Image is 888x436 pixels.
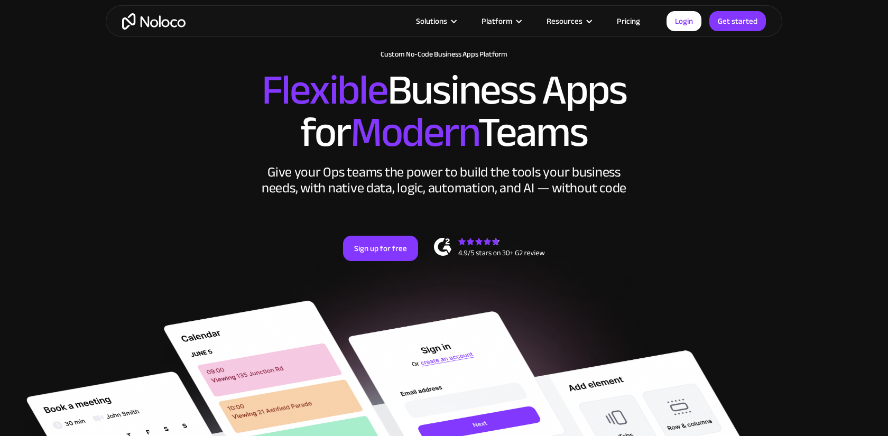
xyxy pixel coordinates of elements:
a: Sign up for free [343,236,418,261]
div: Give your Ops teams the power to build the tools your business needs, with native data, logic, au... [259,164,629,196]
div: Solutions [403,14,468,28]
span: Flexible [262,51,387,129]
h2: Business Apps for Teams [116,69,772,154]
div: Resources [547,14,582,28]
a: Get started [709,11,766,31]
span: Modern [350,93,478,172]
a: home [122,13,186,30]
div: Platform [468,14,533,28]
h1: Custom No-Code Business Apps Platform [116,50,772,59]
a: Pricing [604,14,653,28]
div: Resources [533,14,604,28]
div: Platform [482,14,512,28]
a: Login [667,11,701,31]
div: Solutions [416,14,447,28]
